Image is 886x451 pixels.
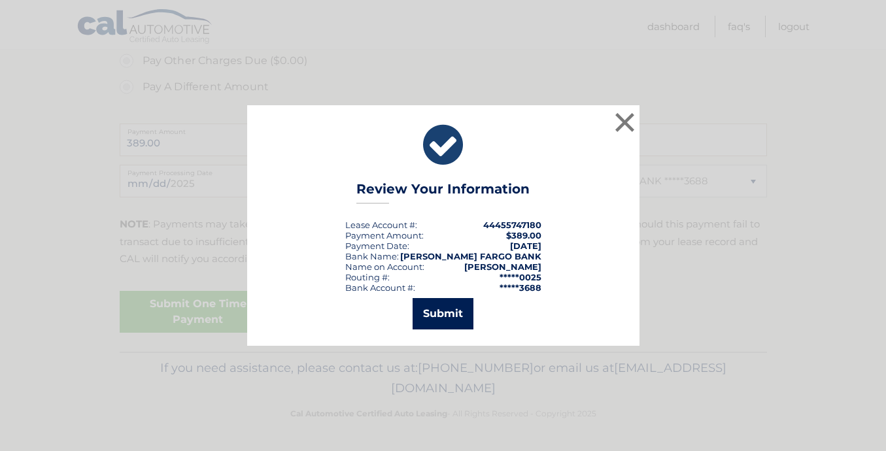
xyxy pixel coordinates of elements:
div: : [345,241,409,251]
div: Bank Name: [345,251,399,261]
span: Payment Date [345,241,407,251]
div: Payment Amount: [345,230,424,241]
h3: Review Your Information [356,181,530,204]
span: [DATE] [510,241,541,251]
button: × [612,109,638,135]
strong: 44455747180 [483,220,541,230]
strong: [PERSON_NAME] [464,261,541,272]
strong: [PERSON_NAME] FARGO BANK [400,251,541,261]
div: Lease Account #: [345,220,417,230]
button: Submit [413,298,473,329]
div: Bank Account #: [345,282,415,293]
div: Routing #: [345,272,390,282]
div: Name on Account: [345,261,424,272]
span: $389.00 [506,230,541,241]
